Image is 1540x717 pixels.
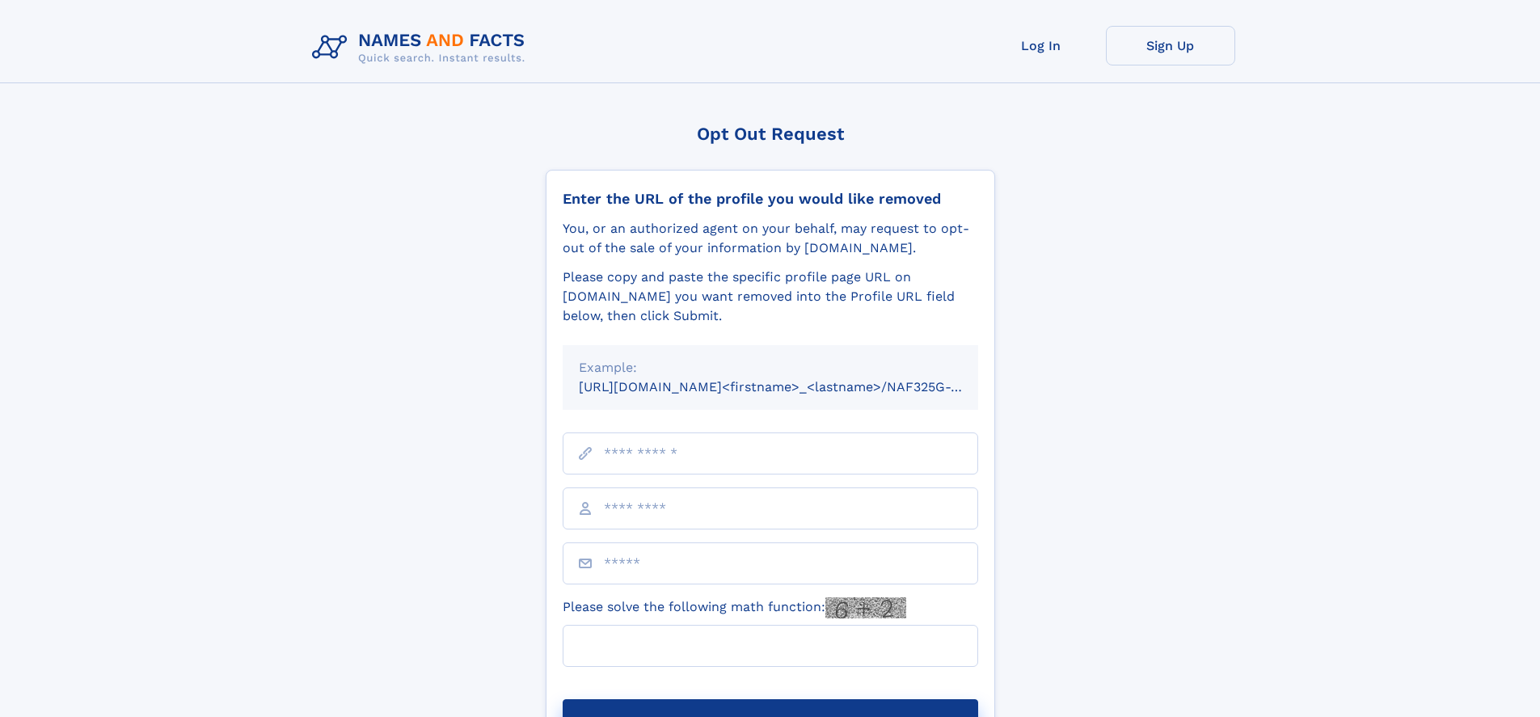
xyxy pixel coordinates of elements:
[977,26,1106,65] a: Log In
[306,26,538,70] img: Logo Names and Facts
[563,219,978,258] div: You, or an authorized agent on your behalf, may request to opt-out of the sale of your informatio...
[563,597,906,618] label: Please solve the following math function:
[579,379,1009,394] small: [URL][DOMAIN_NAME]<firstname>_<lastname>/NAF325G-xxxxxxxx
[563,190,978,208] div: Enter the URL of the profile you would like removed
[1106,26,1235,65] a: Sign Up
[579,358,962,377] div: Example:
[563,268,978,326] div: Please copy and paste the specific profile page URL on [DOMAIN_NAME] you want removed into the Pr...
[546,124,995,144] div: Opt Out Request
